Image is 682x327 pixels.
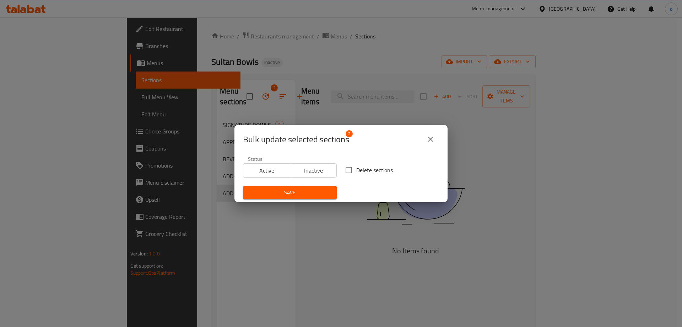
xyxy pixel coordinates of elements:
span: Save [249,188,331,197]
button: close [422,131,439,148]
span: Active [246,165,287,176]
button: Save [243,186,337,199]
button: Inactive [290,163,337,178]
span: Selected section count [243,134,349,145]
button: Active [243,163,290,178]
span: Delete sections [356,166,393,174]
span: 2 [346,130,353,137]
span: Inactive [293,165,334,176]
